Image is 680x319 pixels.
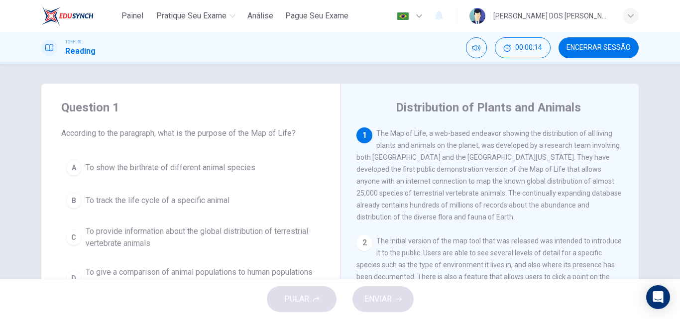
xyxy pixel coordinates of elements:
div: B [66,193,82,209]
span: Encerrar Sessão [567,44,631,52]
button: 00:00:14 [495,37,551,58]
span: TOEFL® [65,38,81,45]
span: To provide information about the global distribution of terrestrial vertebrate animals [86,225,316,249]
span: 00:00:14 [515,44,542,52]
button: Encerrar Sessão [559,37,639,58]
button: Pague Seu Exame [281,7,352,25]
img: Profile picture [469,8,485,24]
div: Silenciar [466,37,487,58]
div: Open Intercom Messenger [646,285,670,309]
h4: Distribution of Plants and Animals [396,100,581,115]
div: A [66,160,82,176]
button: BTo track the life cycle of a specific animal [61,188,320,213]
span: According to the paragraph, what is the purpose of the Map of Life? [61,127,320,139]
div: D [66,270,82,286]
span: To track the life cycle of a specific animal [86,195,229,207]
span: To give a comparison of animal populations to human populations in various environments [86,266,316,290]
span: Pratique seu exame [156,10,227,22]
span: Painel [121,10,143,22]
div: [PERSON_NAME] DOS [PERSON_NAME] [493,10,611,22]
button: Análise [243,7,277,25]
span: The Map of Life, a web-based endeavor showing the distribution of all living plants and animals o... [356,129,622,221]
span: Análise [247,10,273,22]
h4: Question 1 [61,100,320,115]
img: EduSynch logo [41,6,94,26]
a: EduSynch logo [41,6,116,26]
span: To show the birthrate of different animal species [86,162,255,174]
div: C [66,229,82,245]
button: DTo give a comparison of animal populations to human populations in various environments [61,262,320,295]
div: 2 [356,235,372,251]
h1: Reading [65,45,96,57]
button: CTo provide information about the global distribution of terrestrial vertebrate animals [61,221,320,254]
button: ATo show the birthrate of different animal species [61,155,320,180]
div: Esconder [495,37,551,58]
span: Pague Seu Exame [285,10,348,22]
button: Painel [116,7,148,25]
button: Pratique seu exame [152,7,239,25]
img: pt [397,12,409,20]
span: The initial version of the map tool that was released was intended to introduce it to the public.... [356,237,622,293]
div: 1 [356,127,372,143]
